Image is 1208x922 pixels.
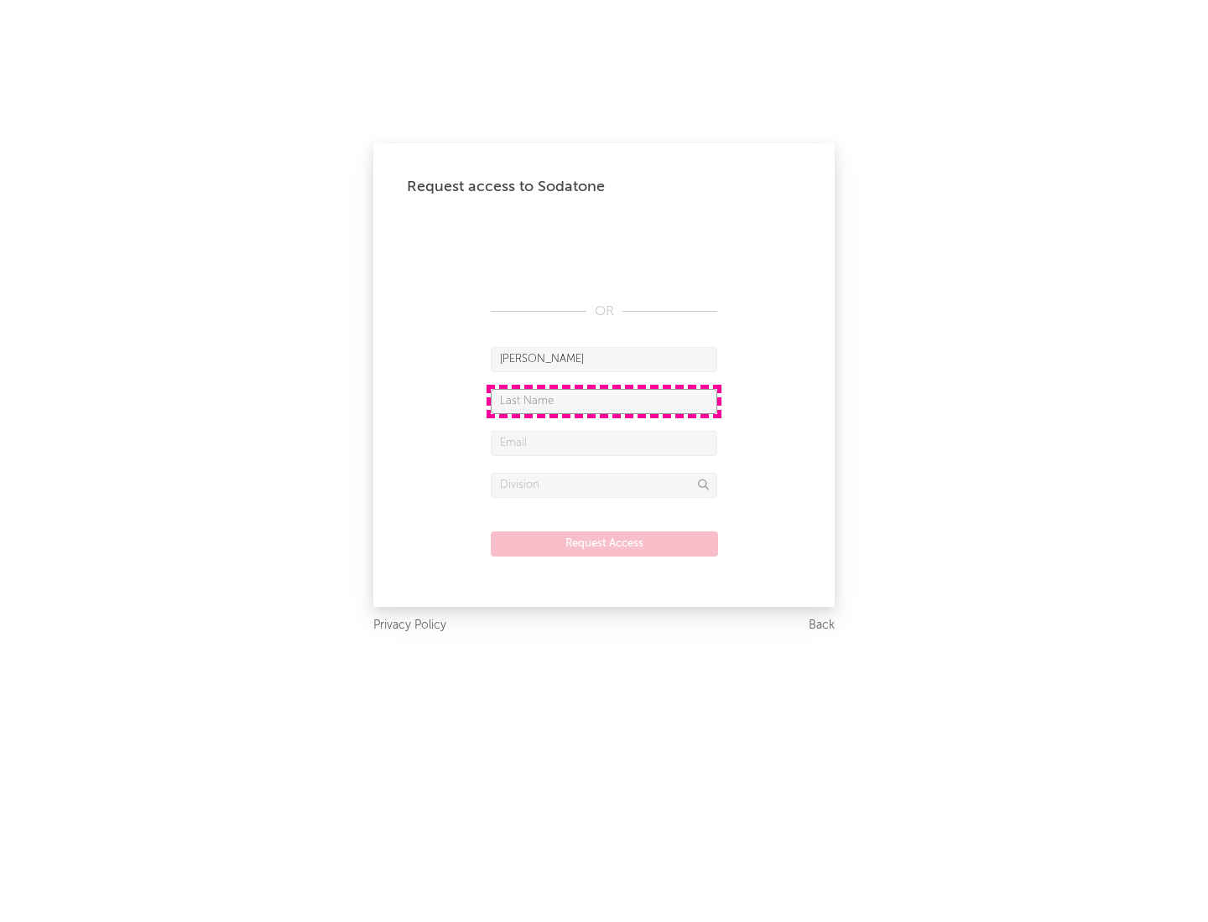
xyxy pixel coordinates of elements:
div: OR [491,302,717,322]
input: Last Name [491,389,717,414]
a: Back [809,615,835,636]
a: Privacy Policy [373,615,446,636]
input: Division [491,473,717,498]
input: Email [491,431,717,456]
div: Request access to Sodatone [407,177,801,197]
input: First Name [491,347,717,372]
button: Request Access [491,531,718,557]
